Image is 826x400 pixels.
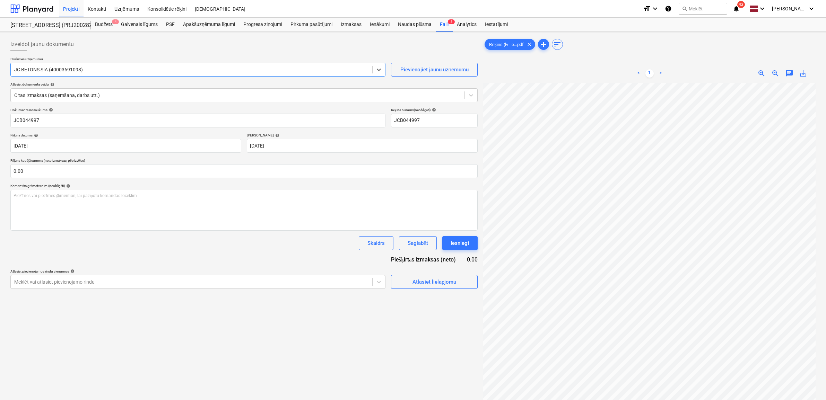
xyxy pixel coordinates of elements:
div: Rēķina numurs (neobligāti) [391,108,478,112]
div: 0.00 [467,256,478,264]
a: Izmaksas [337,18,366,32]
a: Budžets4 [91,18,117,32]
input: Rēķina datums nav norādīts [10,139,241,153]
div: Piešķirtās izmaksas (neto) [385,256,467,264]
a: Analytics [453,18,481,32]
button: Iesniegt [442,236,478,250]
a: Next page [657,69,665,78]
button: Pievienojiet jaunu uzņēmumu [391,63,478,77]
div: Rēķins (lv - e...pdf [485,39,535,50]
a: Previous page [634,69,643,78]
div: [PERSON_NAME] [247,133,478,137]
a: Ienākumi [366,18,394,32]
div: Saglabāt [408,239,428,248]
i: keyboard_arrow_down [807,5,816,13]
a: Galvenais līgums [117,18,162,32]
i: notifications [733,5,740,13]
button: Skaidrs [359,236,393,250]
button: Saglabāt [399,236,437,250]
i: keyboard_arrow_down [651,5,659,13]
span: search [682,6,687,11]
span: add [539,40,548,48]
span: [PERSON_NAME][GEOGRAPHIC_DATA] [772,6,807,11]
input: Rēķina kopējā summa (neto izmaksas, pēc izvēles) [10,164,478,178]
span: help [47,108,53,112]
a: Naudas plūsma [394,18,436,32]
div: [STREET_ADDRESS] (PRJ2002826) 2601978 [10,22,82,29]
button: Atlasiet lielapjomu [391,275,478,289]
span: help [431,108,436,112]
div: Rēķina datums [10,133,241,137]
a: Page 1 is your current page [645,69,654,78]
div: Pievienojiet jaunu uzņēmumu [400,65,469,74]
span: 4 [112,19,119,24]
div: Iesniegt [451,239,469,248]
span: help [65,184,70,188]
span: Izveidot jaunu dokumentu [10,40,74,48]
span: sort [553,40,562,48]
input: Dokumenta nosaukums [10,114,385,127]
a: Pirkuma pasūtījumi [286,18,337,32]
i: keyboard_arrow_down [758,5,766,13]
p: Izvēlieties uzņēmumu [10,57,385,63]
span: 3 [448,19,455,24]
div: Skaidrs [367,239,385,248]
span: save_alt [799,69,807,78]
a: Faili3 [436,18,453,32]
div: Dokumenta nosaukums [10,108,385,112]
span: 43 [737,1,745,8]
span: help [274,133,279,137]
a: Iestatījumi [481,18,512,32]
span: zoom_out [771,69,780,78]
span: chat [785,69,793,78]
i: Zināšanu pamats [665,5,672,13]
div: Atlasiet dokumenta veidu [10,82,478,87]
span: zoom_in [757,69,766,78]
a: PSF [162,18,179,32]
input: Rēķina numurs [391,114,478,127]
div: Faili [436,18,453,32]
div: Atlasiet lielapjomu [412,277,456,286]
a: Progresa ziņojumi [239,18,286,32]
span: help [49,82,54,87]
span: clear [525,40,533,48]
span: help [33,133,38,137]
button: Meklēt [679,3,727,15]
p: Rēķina kopējā summa (neto izmaksas, pēc izvēles) [10,158,478,164]
div: Atlasiet pievienojamos rindu vienumus [10,269,385,274]
i: format_size [643,5,651,13]
div: Komentārs grāmatvedim (neobligāti) [10,184,478,188]
div: Budžets [91,18,117,32]
a: Apakšuzņēmuma līgumi [179,18,239,32]
span: Rēķins (lv - e...pdf [485,42,528,47]
input: Izpildes datums nav norādīts [247,139,478,153]
span: help [69,269,75,273]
